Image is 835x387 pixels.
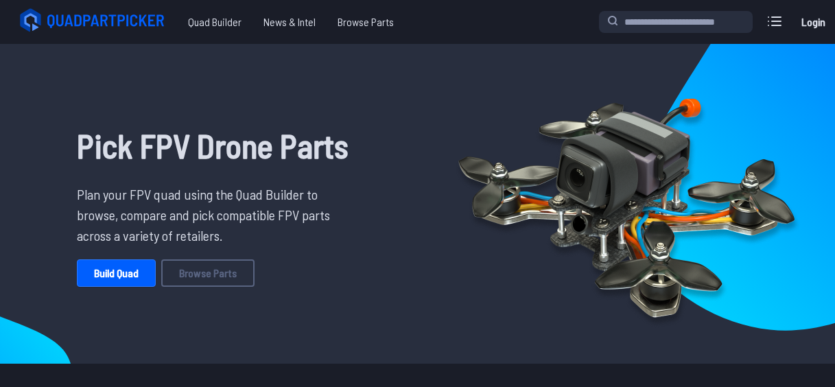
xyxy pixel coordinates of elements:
p: Plan your FPV quad using the Quad Builder to browse, compare and pick compatible FPV parts across... [77,184,352,246]
img: Quadcopter [429,67,824,341]
a: Build Quad [77,259,156,287]
h1: Pick FPV Drone Parts [77,121,352,170]
a: News & Intel [252,8,327,36]
a: Browse Parts [161,259,255,287]
a: Login [797,8,830,36]
a: Browse Parts [327,8,405,36]
a: Quad Builder [177,8,252,36]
